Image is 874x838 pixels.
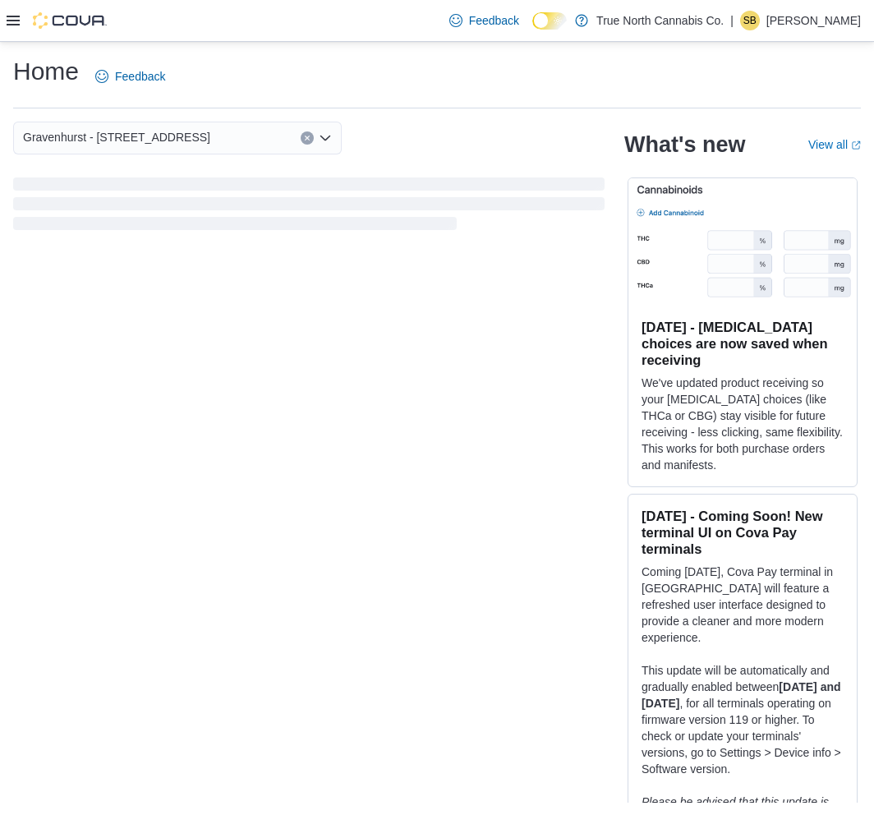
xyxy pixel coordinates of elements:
p: We've updated product receiving so your [MEDICAL_DATA] choices (like THCa or CBG) stay visible fo... [642,375,844,473]
svg: External link [851,140,861,150]
p: Coming [DATE], Cova Pay terminal in [GEOGRAPHIC_DATA] will feature a refreshed user interface des... [642,564,844,646]
p: | [730,11,734,30]
h2: What's new [624,131,745,158]
span: Loading [13,181,605,233]
button: Clear input [301,131,314,145]
h1: Home [13,55,79,88]
span: Feedback [469,12,519,29]
p: This update will be automatically and gradually enabled between , for all terminals operating on ... [642,662,844,777]
button: Open list of options [319,131,332,145]
a: View allExternal link [808,138,861,151]
span: Gravenhurst - [STREET_ADDRESS] [23,127,210,147]
span: SB [743,11,757,30]
h3: [DATE] - Coming Soon! New terminal UI on Cova Pay terminals [642,508,844,557]
input: Dark Mode [532,12,567,30]
p: True North Cannabis Co. [596,11,724,30]
a: Feedback [443,4,526,37]
div: Shawna Biamonte [740,11,760,30]
a: Feedback [89,60,172,93]
p: [PERSON_NAME] [766,11,861,30]
span: Feedback [115,68,165,85]
img: Cova [33,12,107,29]
h3: [DATE] - [MEDICAL_DATA] choices are now saved when receiving [642,319,844,368]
